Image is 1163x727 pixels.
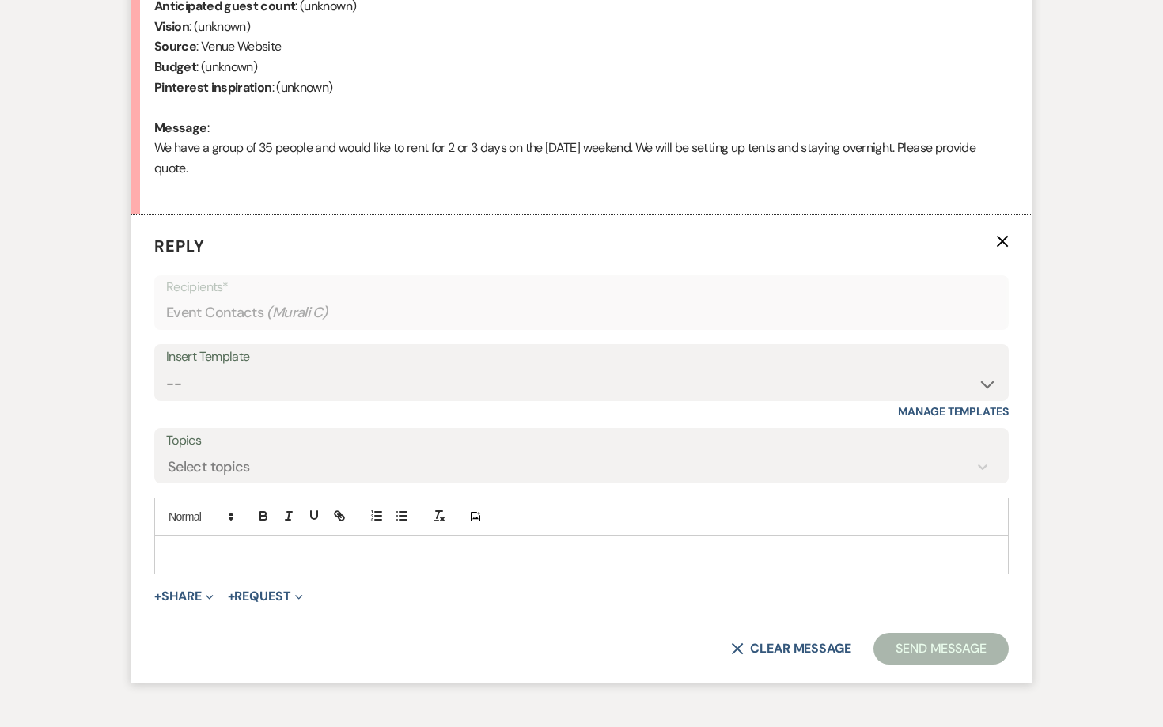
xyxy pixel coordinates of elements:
b: Budget [154,59,196,75]
span: + [154,590,161,603]
div: Insert Template [166,346,997,369]
span: ( Murali C ) [267,302,328,324]
button: Share [154,590,214,603]
div: Select topics [168,456,250,478]
b: Vision [154,18,189,35]
a: Manage Templates [898,404,1009,418]
div: Event Contacts [166,297,997,328]
p: Recipients* [166,277,997,297]
b: Message [154,119,207,136]
b: Source [154,38,196,55]
button: Clear message [731,642,851,655]
label: Topics [166,430,997,452]
span: Reply [154,236,205,256]
b: Pinterest inspiration [154,79,272,96]
button: Send Message [873,633,1009,665]
button: Request [228,590,303,603]
span: + [228,590,235,603]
